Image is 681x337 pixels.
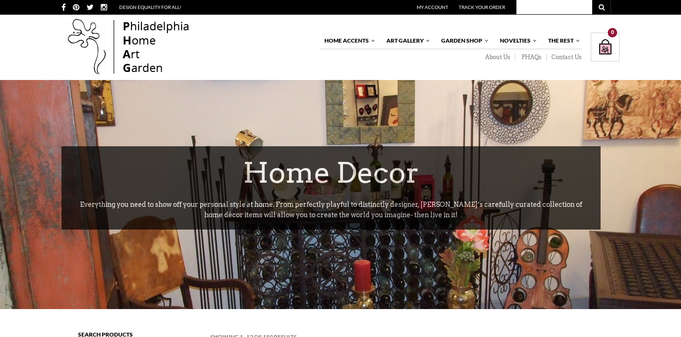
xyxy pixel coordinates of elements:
a: Contact Us [547,53,582,61]
a: Track Your Order [459,4,505,10]
a: Art Gallery [382,33,431,49]
p: Everything you need to show off your personal style at home. From perfectly playful to distinctly... [61,199,601,230]
a: My Account [417,4,448,10]
a: Home Accents [320,33,376,49]
a: About Us [479,53,515,61]
a: The Rest [543,33,581,49]
a: Novelties [495,33,538,49]
a: Garden Shop [437,33,489,49]
a: PHAQs [515,53,547,61]
div: 0 [608,28,617,37]
h1: Home Decor [61,146,601,199]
